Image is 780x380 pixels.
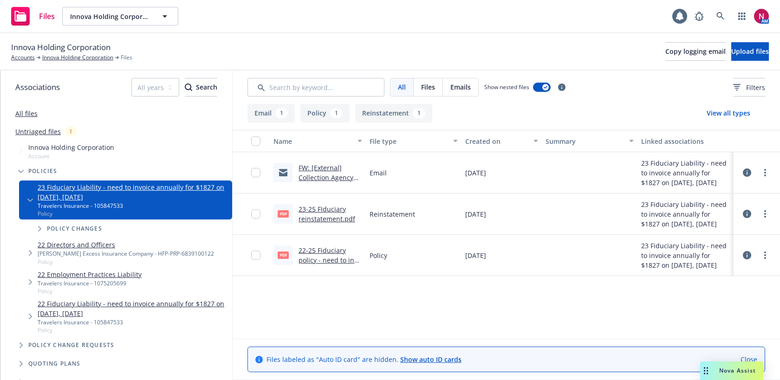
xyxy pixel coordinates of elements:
span: Email [370,168,387,178]
span: Policy changes [47,226,102,232]
div: 1 [413,108,425,118]
span: All [398,82,406,92]
div: Created on [465,136,527,146]
div: Name [273,136,352,146]
div: Travelers Insurance - 1075205699 [38,279,142,287]
span: Nova Assist [719,367,756,374]
span: [DATE] [465,209,486,219]
span: Policies [28,168,58,174]
a: 23-25 FIduciary reinstatement.pdf [299,205,355,223]
span: Policy [38,326,228,334]
span: Files labeled as "Auto ID card" are hidden. [266,354,461,364]
div: Search [185,78,217,96]
span: Upload files [731,47,769,56]
span: Show nested files [484,83,529,91]
button: View all types [692,104,765,122]
div: Travelers Insurance - 105847533 [38,318,228,326]
a: Untriaged files [15,127,61,136]
span: Policy [38,258,214,266]
button: File type [366,130,462,152]
span: Files [421,82,435,92]
button: SearchSearch [185,78,217,97]
span: Emails [450,82,471,92]
button: Email [247,104,295,122]
div: [PERSON_NAME] Excess Insurance Company - HFP-PRP-6839100122 [38,250,214,258]
div: 23 Fiduciary Liability - need to invoice annually for $1827 on [DATE], [DATE] [641,241,730,270]
input: Toggle Row Selected [251,209,260,219]
button: Upload files [731,42,769,61]
a: 22 Employment Practices Liability [38,270,142,279]
input: Select all [251,136,260,146]
a: Switch app [733,7,751,26]
span: Filters [746,83,765,92]
a: Search [711,7,730,26]
input: Toggle Row Selected [251,251,260,260]
a: 22 Fiduciary Liability - need to invoice annually for $1827 on [DATE], [DATE] [38,299,228,318]
input: Search by keyword... [247,78,384,97]
a: Accounts [11,53,35,62]
button: Copy logging email [665,42,726,61]
span: Policy [38,287,142,295]
span: Policy [370,251,387,260]
div: Travelers Insurance - 105847533 [38,202,228,210]
span: Reinstatement [370,209,415,219]
a: more [760,167,771,178]
span: Policy [38,210,228,218]
svg: Search [185,84,192,91]
img: photo [754,9,769,24]
button: Name [270,130,366,152]
a: Close [741,354,757,364]
a: more [760,250,771,261]
input: Toggle Row Selected [251,168,260,177]
div: 1 [65,126,77,137]
span: Files [121,53,132,62]
span: Filters [733,83,765,92]
a: FW: [External] Collection Agency for Travelers Policy 105847533-LB [299,163,357,201]
div: File type [370,136,448,146]
a: All files [15,109,38,118]
span: Innova Holding Corporation [70,12,150,21]
span: Associations [15,81,60,93]
span: Innova Holding Corporation [11,41,110,53]
span: [DATE] [465,168,486,178]
button: Nova Assist [700,361,763,380]
div: 23 Fiduciary Liability - need to invoice annually for $1827 on [DATE], [DATE] [641,200,730,229]
div: 23 Fiduciary Liability - need to invoice annually for $1827 on [DATE], [DATE] [641,158,730,187]
button: Created on [461,130,541,152]
a: more [760,208,771,219]
span: Account [28,152,114,160]
div: 1 [330,108,343,118]
span: pdf [278,251,289,258]
span: [DATE] [465,251,486,260]
button: Filters [733,78,765,97]
a: Show auto ID cards [400,355,461,364]
button: Innova Holding Corporation [62,7,178,26]
span: Files [39,13,55,20]
div: Summary [546,136,624,146]
span: Policy change requests [28,342,114,348]
a: 23 Fiduciary Liability - need to invoice annually for $1827 on [DATE], [DATE] [38,182,228,202]
a: Files [7,3,58,29]
div: Drag to move [700,361,712,380]
a: 22-25 Fiduciary policy - need to inv AB annually.pdf [299,246,357,274]
div: Linked associations [641,136,730,146]
a: Report a Bug [690,7,708,26]
span: Innova Holding Corporation [28,142,114,152]
a: Innova Holding Corporation [42,53,113,62]
button: Summary [542,130,638,152]
div: 1 [275,108,288,118]
span: pdf [278,210,289,217]
button: Policy [300,104,350,122]
a: 22 Directors and Officers [38,240,214,250]
button: Reinstatement [355,104,432,122]
span: Copy logging email [665,47,726,56]
span: Quoting plans [28,361,81,367]
button: Linked associations [637,130,734,152]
